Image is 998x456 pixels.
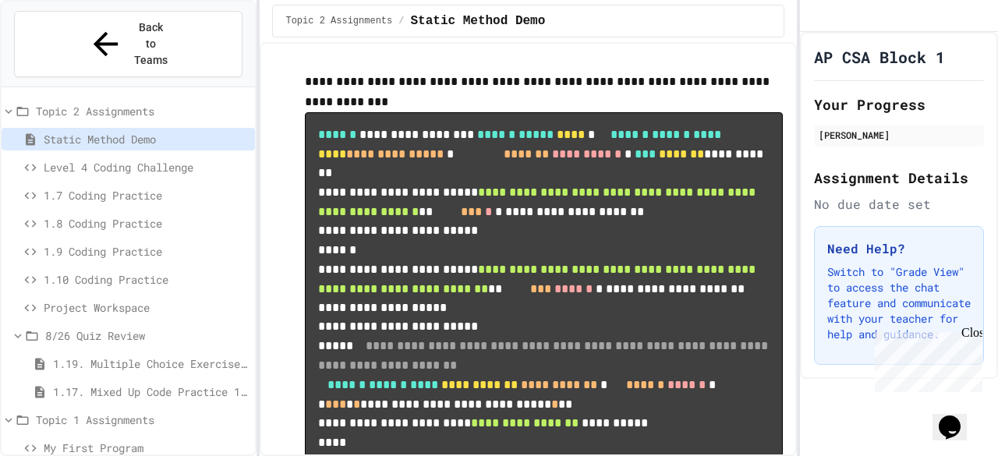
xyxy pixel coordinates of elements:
[814,167,984,189] h2: Assignment Details
[827,239,971,258] h3: Need Help?
[53,384,249,400] span: 1.17. Mixed Up Code Practice 1.1-1.6
[285,15,392,27] span: Topic 2 Assignments
[6,6,108,99] div: Chat with us now!Close
[827,264,971,342] p: Switch to "Grade View" to access the chat feature and communicate with your teacher for help and ...
[933,394,982,440] iframe: chat widget
[814,94,984,115] h2: Your Progress
[44,271,249,288] span: 1.10 Coding Practice
[398,15,404,27] span: /
[14,11,242,77] button: Back to Teams
[53,355,249,372] span: 1.19. Multiple Choice Exercises for Unit 1a (1.1-1.6)
[44,215,249,232] span: 1.8 Coding Practice
[133,19,170,69] span: Back to Teams
[36,103,249,119] span: Topic 2 Assignments
[44,131,249,147] span: Static Method Demo
[814,195,984,214] div: No due date set
[44,299,249,316] span: Project Workspace
[44,159,249,175] span: Level 4 Coding Challenge
[869,326,982,392] iframe: chat widget
[45,327,249,344] span: 8/26 Quiz Review
[814,46,945,68] h1: AP CSA Block 1
[36,412,249,428] span: Topic 1 Assignments
[44,243,249,260] span: 1.9 Coding Practice
[410,12,545,30] span: Static Method Demo
[44,440,249,456] span: My First Program
[819,128,979,142] div: [PERSON_NAME]
[44,187,249,203] span: 1.7 Coding Practice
